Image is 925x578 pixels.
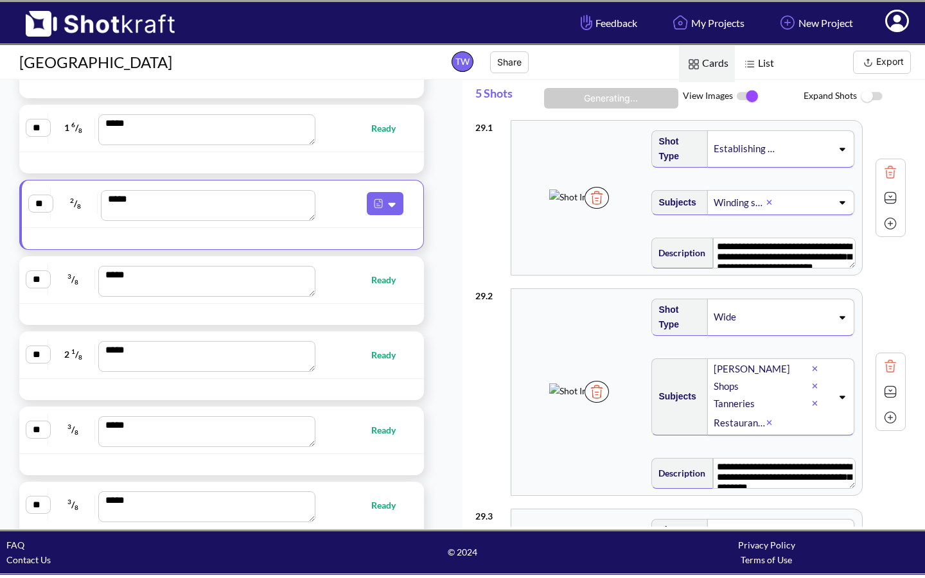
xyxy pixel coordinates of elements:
img: List Icon [741,56,758,73]
span: 2 / [51,344,96,365]
img: Trash Icon [585,187,609,209]
a: Contact Us [6,554,51,565]
div: Privacy Policy [615,538,919,552]
img: Pdf Icon [370,195,387,212]
a: New Project [767,6,863,40]
img: Home Icon [669,12,691,33]
div: Wide [712,308,777,326]
button: Generating... [544,88,678,109]
span: 8 [77,202,81,210]
img: Trash Icon [881,162,900,182]
span: 8 [75,278,78,286]
span: 8 [75,428,78,436]
div: Restaurants [712,414,766,432]
img: Trash Icon [881,356,900,376]
div: 29 . 3 [475,502,504,523]
img: Shot Image [549,383,603,398]
span: 8 [78,127,82,134]
span: 3 [67,498,71,505]
div: 29 . 1 [475,114,504,135]
span: / [51,495,96,515]
img: Shot Image [549,189,603,204]
span: 1 [71,347,75,355]
span: / [51,269,96,290]
img: Expand Icon [881,382,900,401]
span: 1 / [51,118,96,138]
span: Ready [371,347,409,362]
span: 3 [67,272,71,280]
span: Subjects [652,192,696,213]
img: ToggleOn Icon [733,83,762,110]
button: Share [490,51,529,73]
span: Shot Type [652,520,701,556]
span: Ready [371,272,409,287]
span: 8 [78,353,82,361]
span: 2 [70,197,74,204]
a: FAQ [6,539,24,550]
button: Export [853,51,911,74]
span: Shot Type [652,131,701,167]
div: Winding streets [712,194,766,211]
a: My Projects [660,6,754,40]
img: Add Icon [881,408,900,427]
span: View Images [683,83,804,110]
img: Hand Icon [577,12,595,33]
span: Feedback [577,15,637,30]
span: 8 [75,504,78,511]
span: List [735,46,780,82]
div: 29 . 2 [475,282,504,303]
div: Tanneries [712,395,813,412]
span: Shot Type [652,299,701,335]
span: 6 [71,121,75,128]
span: Description [652,462,705,484]
div: 29.2Shot ImageTrash IconShot TypeWideSubjects[PERSON_NAME]ShopsTanneriesRestaurantsDescription***... [475,282,906,502]
span: Cards [679,46,735,82]
div: Establishing shot [712,140,777,157]
img: Card Icon [685,56,702,73]
img: Export Icon [860,55,876,71]
img: Expand Icon [881,188,900,207]
span: Ready [371,423,409,437]
div: Terms of Use [615,552,919,567]
span: 3 [67,423,71,430]
img: Add Icon [777,12,798,33]
span: / [54,193,98,214]
div: Shops [712,378,813,395]
img: Add Icon [881,214,900,233]
img: ToggleOff Icon [857,83,886,110]
span: Ready [371,498,409,512]
div: [PERSON_NAME] [712,360,813,378]
span: 5 Shots [475,80,540,114]
span: Expand Shots [804,83,925,110]
span: Description [652,242,705,263]
div: 29.1Shot ImageTrash IconShot TypeEstablishing shotSubjectsWinding streetsDescription**** **** ***... [475,114,906,282]
span: © 2024 [310,545,614,559]
span: TW [452,51,473,72]
span: / [51,419,96,440]
span: Subjects [652,386,696,407]
img: Trash Icon [585,381,609,403]
span: Ready [371,121,409,136]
